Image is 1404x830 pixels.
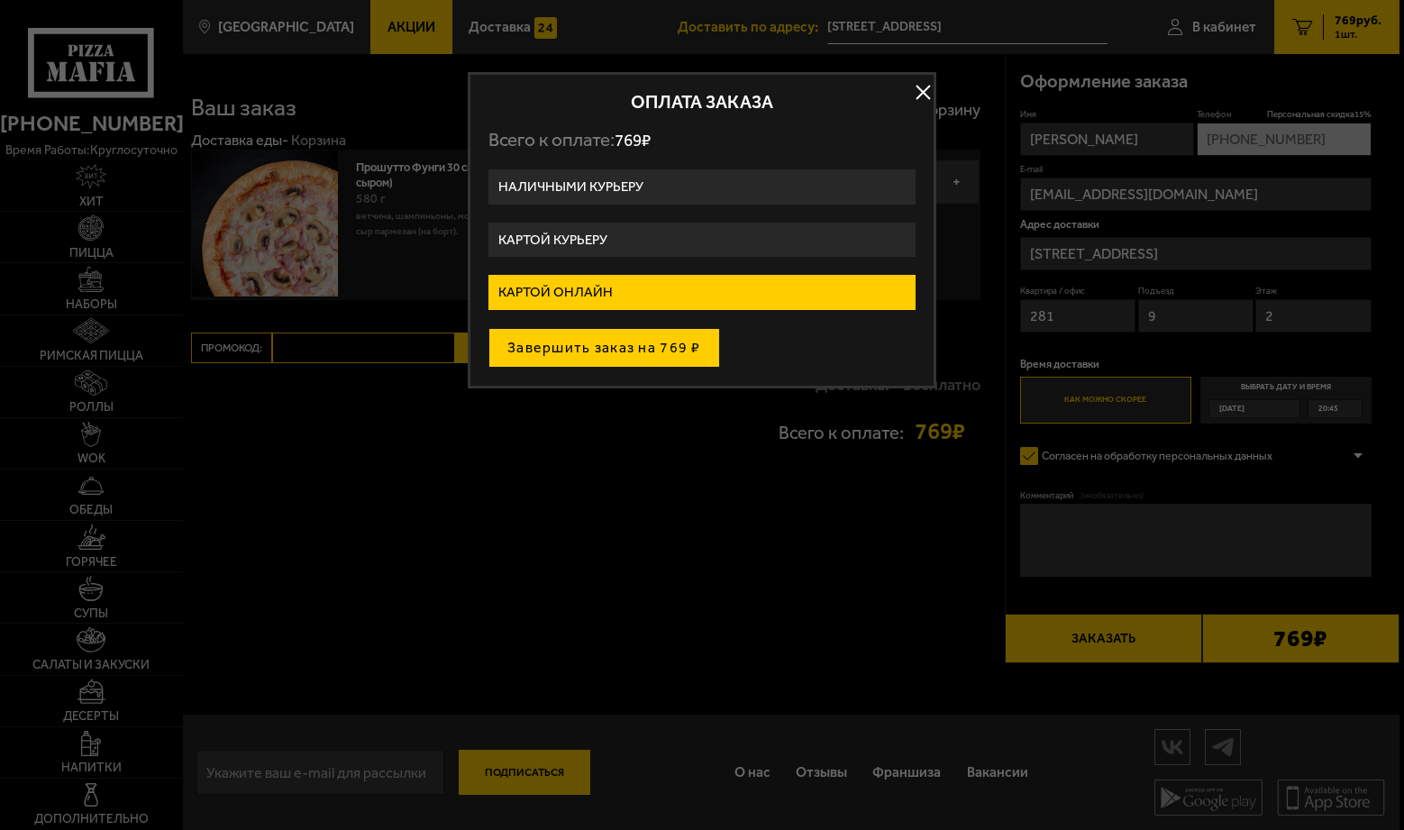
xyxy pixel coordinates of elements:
button: Завершить заказ на 769 ₽ [488,328,720,368]
label: Картой онлайн [488,275,916,310]
span: 769 ₽ [615,130,651,150]
label: Картой курьеру [488,223,916,258]
h2: Оплата заказа [488,93,916,111]
label: Наличными курьеру [488,169,916,205]
p: Всего к оплате: [488,129,916,151]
